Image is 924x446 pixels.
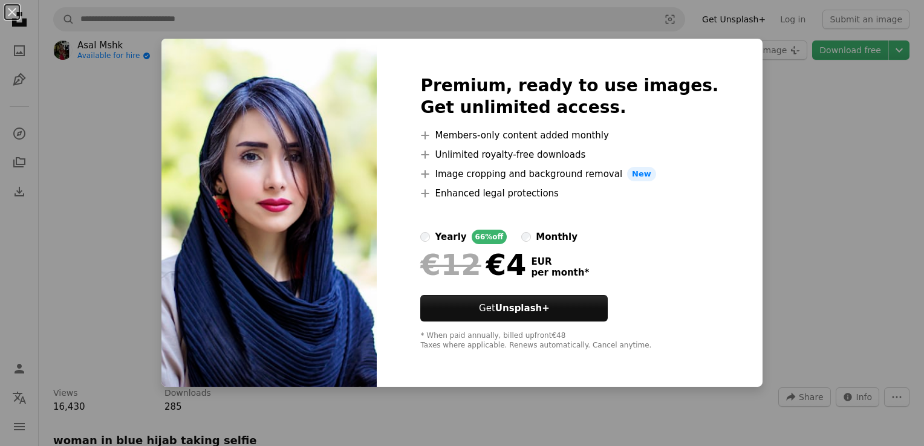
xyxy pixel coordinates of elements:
input: monthly [521,232,531,242]
img: photo-1610283297835-e012cb946d0b [161,39,377,387]
li: Image cropping and background removal [420,167,718,181]
button: GetUnsplash+ [420,295,608,322]
li: Members-only content added monthly [420,128,718,143]
strong: Unsplash+ [495,303,550,314]
li: Unlimited royalty-free downloads [420,147,718,162]
div: monthly [536,230,577,244]
div: 66% off [472,230,507,244]
input: yearly66%off [420,232,430,242]
li: Enhanced legal protections [420,186,718,201]
span: New [627,167,656,181]
span: €12 [420,249,481,280]
div: * When paid annually, billed upfront €48 Taxes where applicable. Renews automatically. Cancel any... [420,331,718,351]
span: EUR [531,256,589,267]
span: per month * [531,267,589,278]
div: yearly [435,230,466,244]
h2: Premium, ready to use images. Get unlimited access. [420,75,718,118]
div: €4 [420,249,526,280]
